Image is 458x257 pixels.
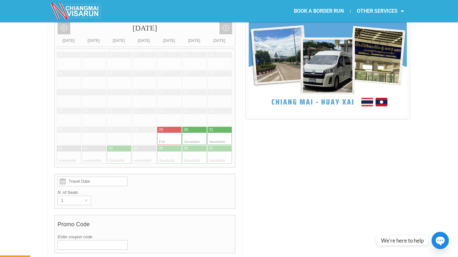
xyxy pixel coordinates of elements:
[58,108,62,114] div: 18
[58,196,79,205] div: 1
[58,146,62,151] div: 01
[58,90,62,95] div: 11
[159,146,163,151] div: 05
[108,108,113,114] div: 20
[184,108,188,114] div: 23
[159,71,163,76] div: 08
[209,52,213,57] div: 03
[134,146,138,151] div: 04
[81,37,106,44] div: [DATE]
[184,90,188,95] div: 16
[134,71,138,76] div: 07
[159,108,163,114] div: 22
[184,146,188,151] div: 06
[209,127,213,132] div: 31
[83,90,87,95] div: 12
[209,71,213,76] div: 10
[108,127,113,132] div: 27
[56,37,81,44] div: [DATE]
[134,127,138,132] div: 28
[83,71,87,76] div: 05
[106,37,131,44] div: [DATE]
[207,37,232,44] div: [DATE]
[288,4,350,18] a: BOOK A BORDER RUN
[82,196,91,205] div: ▾
[350,4,410,18] a: OTHER SERVICES
[134,90,138,95] div: 14
[229,4,410,18] nav: Menu
[108,71,113,76] div: 06
[159,52,163,57] div: 01
[83,52,87,57] div: 29
[58,189,232,196] label: N. of Seats
[108,52,113,57] div: 30
[159,127,163,132] div: 29
[182,37,207,44] div: [DATE]
[108,90,113,95] div: 13
[184,52,188,57] div: 02
[55,19,235,37] div: [DATE]
[108,146,113,151] div: 03
[134,108,138,114] div: 21
[209,108,213,114] div: 24
[159,90,163,95] div: 15
[184,71,188,76] div: 09
[83,146,87,151] div: 02
[209,90,213,95] div: 17
[58,127,62,132] div: 25
[83,127,87,132] div: 26
[184,127,188,132] div: 30
[131,37,156,44] div: [DATE]
[83,108,87,114] div: 19
[156,37,182,44] div: [DATE]
[58,71,62,76] div: 04
[58,52,62,57] div: 28
[209,146,213,151] div: 07
[58,218,232,234] h4: Promo Code
[58,234,232,240] label: Enter coupon code
[134,52,138,57] div: 31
